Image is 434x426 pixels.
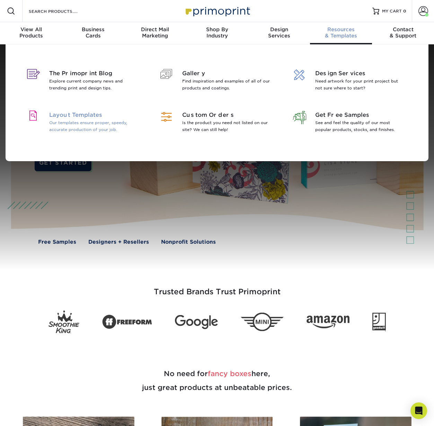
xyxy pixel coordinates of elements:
a: Direct MailMarketing [124,22,186,44]
img: Mini [241,312,284,331]
p: Is the product you need not listed on our site? We can still help! [182,119,272,133]
img: Amazon [307,315,349,329]
span: Shop By [186,26,248,33]
span: MY CART [382,8,402,14]
p: Find inspiration and examples of all of our products and coatings. [182,78,272,92]
a: Gallery Find inspiration and examples of all of our products and coatings. [156,61,278,103]
img: Primoprint [183,3,252,18]
span: Contact [372,26,434,33]
p: See and feel the quality of our most popular products, stocks, and finishes. [315,119,405,133]
input: SEARCH PRODUCTS..... [28,7,96,15]
img: Google [175,315,218,329]
p: Our templates ensure proper, speedy, accurate production of your job. [49,119,139,133]
h3: Trusted Brands Trust Primoprint [15,271,420,305]
a: Custom Orders Is the product you need not listed on our site? We can still help! [156,103,278,144]
a: The Primoprint Blog Explore current company news and trending print and design tips. [23,61,145,103]
a: Contact& Support [372,22,434,44]
span: Custom Orders [182,111,272,119]
div: Industry [186,26,248,39]
span: 0 [403,9,406,14]
h2: No need for here, just great products at unbeatable prices. [15,350,420,411]
img: Goodwill [372,313,386,331]
img: Freeform [102,311,152,333]
span: The Primoprint Blog [49,69,139,78]
div: Cards [62,26,124,39]
img: Smoothie King [48,310,79,333]
span: Design [248,26,310,33]
span: Business [62,26,124,33]
span: Resources [310,26,372,33]
a: Shop ByIndustry [186,22,248,44]
a: Resources& Templates [310,22,372,44]
a: Layout Templates Our templates ensure proper, speedy, accurate production of your job. [23,103,145,144]
span: Layout Templates [49,111,139,119]
a: Get Free Samples See and feel the quality of our most popular products, stocks, and finishes. [289,103,411,144]
div: Open Intercom Messenger [410,402,427,419]
a: DesignServices [248,22,310,44]
span: Direct Mail [124,26,186,33]
div: & Templates [310,26,372,39]
span: Get Free Samples [315,111,405,119]
div: Marketing [124,26,186,39]
a: Design Services Need artwork for your print project but not sure where to start? [289,61,411,103]
span: Gallery [182,69,272,78]
a: BusinessCards [62,22,124,44]
div: Services [248,26,310,39]
p: Explore current company news and trending print and design tips. [49,78,139,92]
span: fancy boxes [208,370,251,378]
p: Need artwork for your print project but not sure where to start? [315,78,405,92]
span: Design Services [315,69,405,78]
div: & Support [372,26,434,39]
